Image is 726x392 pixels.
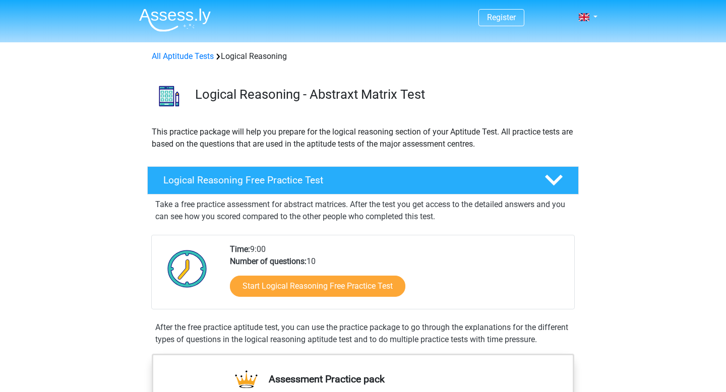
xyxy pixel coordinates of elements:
p: This practice package will help you prepare for the logical reasoning section of your Aptitude Te... [152,126,574,150]
div: 9:00 10 [222,243,574,309]
img: logical reasoning [148,75,191,117]
img: Assessly [139,8,211,32]
div: Logical Reasoning [148,50,578,62]
div: After the free practice aptitude test, you can use the practice package to go through the explana... [151,321,575,346]
a: Logical Reasoning Free Practice Test [143,166,583,194]
p: Take a free practice assessment for abstract matrices. After the test you get access to the detai... [155,199,571,223]
a: Register [487,13,516,22]
img: Clock [162,243,213,294]
a: Start Logical Reasoning Free Practice Test [230,276,405,297]
h3: Logical Reasoning - Abstraxt Matrix Test [195,87,571,102]
b: Number of questions: [230,256,307,266]
h4: Logical Reasoning Free Practice Test [163,174,528,186]
b: Time: [230,244,250,254]
a: All Aptitude Tests [152,51,214,61]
